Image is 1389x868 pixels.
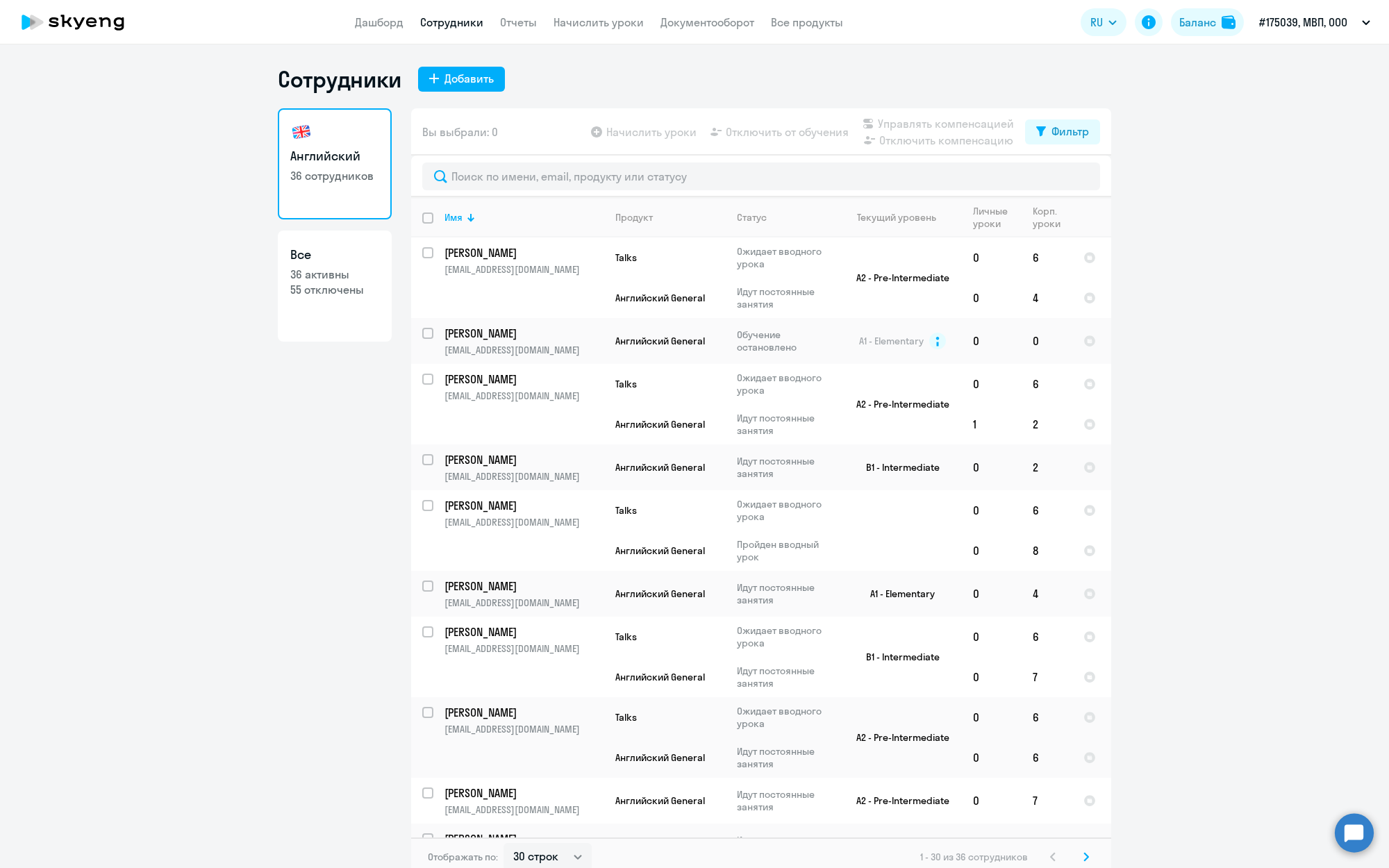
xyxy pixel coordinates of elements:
td: 0 [962,571,1022,617]
a: Сотрудники [420,15,483,29]
a: [PERSON_NAME] [444,326,604,341]
p: Ожидает вводного урока [737,705,832,730]
p: [PERSON_NAME] [444,831,601,846]
td: A2 - Pre-Intermediate [833,778,962,824]
p: [EMAIL_ADDRESS][DOMAIN_NAME] [444,723,604,735]
p: [PERSON_NAME] [444,705,601,720]
button: RU [1081,8,1126,36]
td: B1 - Intermediate [833,444,962,490]
div: Баланс [1179,14,1216,31]
td: A2 - Pre-Intermediate [833,697,962,778]
a: [PERSON_NAME] [444,372,604,387]
p: Ожидает вводного урока [737,372,832,397]
td: 7 [1022,657,1072,697]
span: Talks [615,631,637,643]
td: 6 [1022,617,1072,657]
p: [EMAIL_ADDRESS][DOMAIN_NAME] [444,516,604,528]
button: #175039, МВП, ООО [1252,6,1377,39]
td: 2 [1022,404,1072,444]
span: Английский General [615,335,705,347]
a: Начислить уроки [554,15,644,29]
td: 6 [1022,490,1072,531]
div: Добавить [444,70,494,87]
span: Talks [615,251,637,264]
td: A1 - Elementary [833,571,962,617]
td: 4 [1022,278,1072,318]
td: 0 [962,278,1022,318]
span: Отображать по: [428,851,498,863]
td: A2 - Pre-Intermediate [833,237,962,318]
button: Балансbalance [1171,8,1244,36]
div: Имя [444,211,604,224]
span: Английский General [615,751,705,764]
p: [EMAIL_ADDRESS][DOMAIN_NAME] [444,596,604,609]
td: 6 [1022,237,1072,278]
span: Английский General [615,544,705,557]
a: Английский36 сотрудников [278,108,392,219]
p: Идут постоянные занятия [737,285,832,310]
p: Обучение остановлено [737,328,832,353]
input: Поиск по имени, email, продукту или статусу [422,162,1100,190]
td: 0 [962,697,1022,737]
div: Имя [444,211,463,224]
p: Идут постоянные занятия [737,834,832,859]
p: Идут постоянные занятия [737,412,832,437]
div: Личные уроки [973,205,1021,230]
td: 0 [962,444,1022,490]
td: 0 [962,617,1022,657]
td: A2 - Pre-Intermediate [833,364,962,444]
td: 6 [1022,737,1072,778]
td: 0 [962,737,1022,778]
div: Продукт [615,211,653,224]
td: 6 [1022,697,1072,737]
p: Идут постоянные занятия [737,788,832,813]
span: A1 - Elementary [859,335,924,347]
p: 55 отключены [290,282,379,297]
div: Корп. уроки [1033,205,1072,230]
p: 36 активны [290,267,379,282]
p: [PERSON_NAME] [444,624,601,640]
p: 36 сотрудников [290,168,379,183]
span: Talks [615,504,637,517]
p: Пройден вводный урок [737,538,832,563]
span: Talks [615,711,637,724]
div: Статус [737,211,767,224]
td: 0 [962,364,1022,404]
p: [PERSON_NAME] [444,326,601,341]
td: 6 [1022,364,1072,404]
p: Идут постоянные занятия [737,745,832,770]
h3: Все [290,246,379,264]
p: [EMAIL_ADDRESS][DOMAIN_NAME] [444,390,604,402]
td: B1 - Intermediate [833,617,962,697]
span: Английский General [615,418,705,431]
a: Отчеты [500,15,537,29]
span: RU [1090,14,1103,31]
p: [EMAIL_ADDRESS][DOMAIN_NAME] [444,642,604,655]
a: [PERSON_NAME] [444,498,604,513]
a: [PERSON_NAME] [444,578,604,594]
p: [PERSON_NAME] [444,452,601,467]
p: Ожидает вводного урока [737,245,832,270]
td: 4 [1022,571,1072,617]
div: Фильтр [1051,123,1089,140]
p: #175039, МВП, ООО [1259,14,1347,31]
p: [PERSON_NAME] [444,785,601,801]
a: [PERSON_NAME] [444,452,604,467]
p: Ожидает вводного урока [737,624,832,649]
td: 2 [1022,444,1072,490]
a: Дашборд [355,15,404,29]
td: 1 [962,404,1022,444]
p: Идут постоянные занятия [737,581,832,606]
span: Английский General [615,587,705,600]
span: Английский General [615,671,705,683]
td: 0 [962,778,1022,824]
p: [EMAIL_ADDRESS][DOMAIN_NAME] [444,344,604,356]
p: Ожидает вводного урока [737,498,832,523]
a: [PERSON_NAME] [444,624,604,640]
td: 0 [962,657,1022,697]
img: english [290,121,313,143]
a: [PERSON_NAME] [444,785,604,801]
td: 8 [1022,531,1072,571]
p: [EMAIL_ADDRESS][DOMAIN_NAME] [444,263,604,276]
a: Все продукты [771,15,843,29]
